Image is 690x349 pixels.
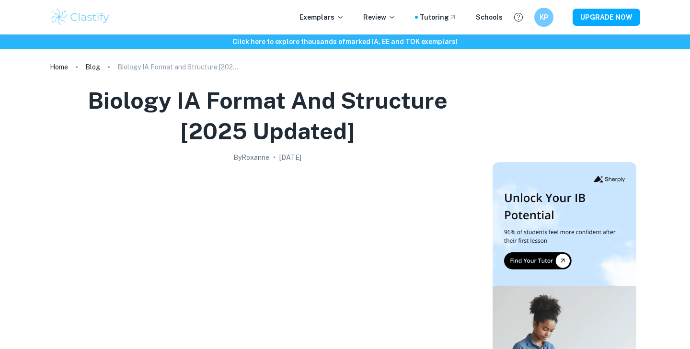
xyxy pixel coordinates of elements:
[539,12,550,23] h6: KP
[510,9,527,25] button: Help and Feedback
[85,60,100,74] a: Blog
[363,12,396,23] p: Review
[2,36,688,47] h6: Click here to explore thousands of marked IA, EE and TOK exemplars !
[476,12,503,23] a: Schools
[273,152,276,163] p: •
[299,12,344,23] p: Exemplars
[420,12,457,23] a: Tutoring
[50,60,68,74] a: Home
[54,85,481,146] h1: Biology IA Format and Structure [2025 updated]
[50,8,111,27] img: Clastify logo
[279,152,301,163] h2: [DATE]
[117,62,242,72] p: Biology IA Format and Structure [2025 updated]
[534,8,553,27] button: KP
[573,9,640,26] button: UPGRADE NOW
[233,152,269,163] h2: By Roxanne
